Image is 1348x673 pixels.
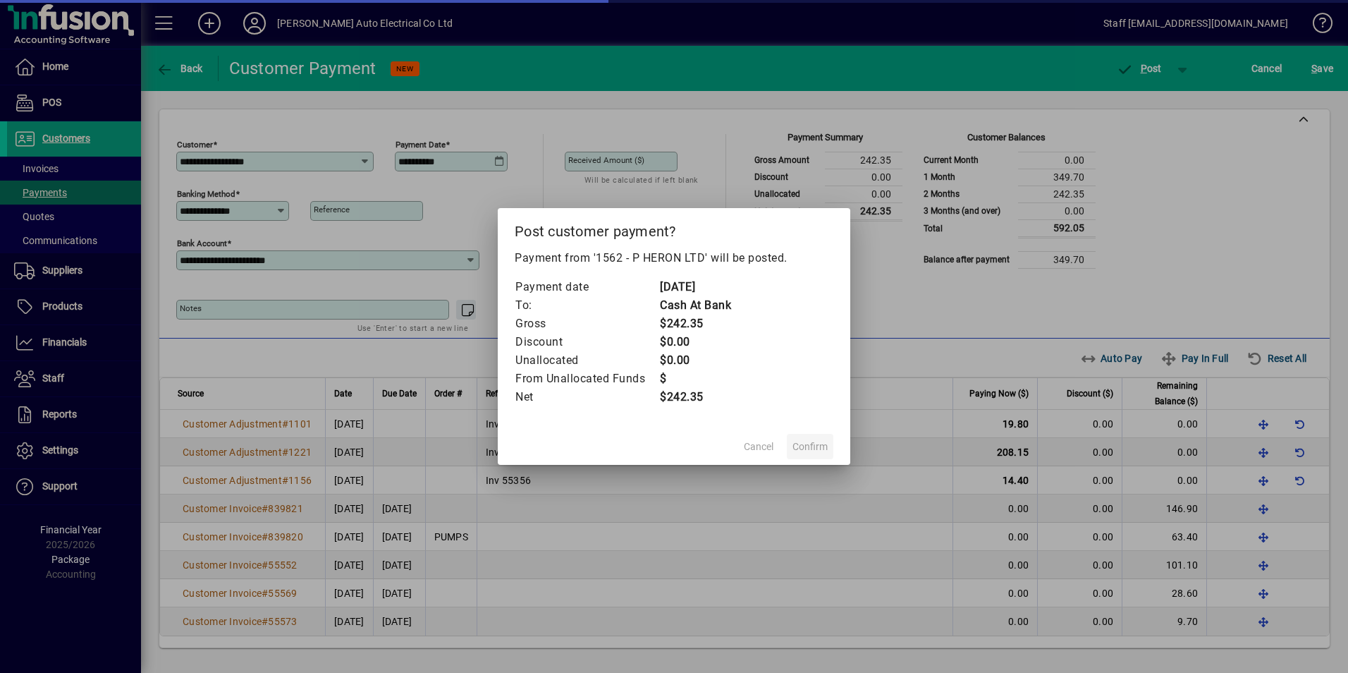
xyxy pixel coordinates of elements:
td: Net [515,388,659,406]
td: $242.35 [659,388,731,406]
td: Gross [515,315,659,333]
td: $ [659,370,731,388]
td: $242.35 [659,315,731,333]
h2: Post customer payment? [498,208,850,249]
p: Payment from '1562 - P HERON LTD' will be posted. [515,250,833,267]
td: Unallocated [515,351,659,370]
td: To: [515,296,659,315]
td: Cash At Bank [659,296,731,315]
td: Discount [515,333,659,351]
td: From Unallocated Funds [515,370,659,388]
td: $0.00 [659,351,731,370]
td: $0.00 [659,333,731,351]
td: [DATE] [659,278,731,296]
td: Payment date [515,278,659,296]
